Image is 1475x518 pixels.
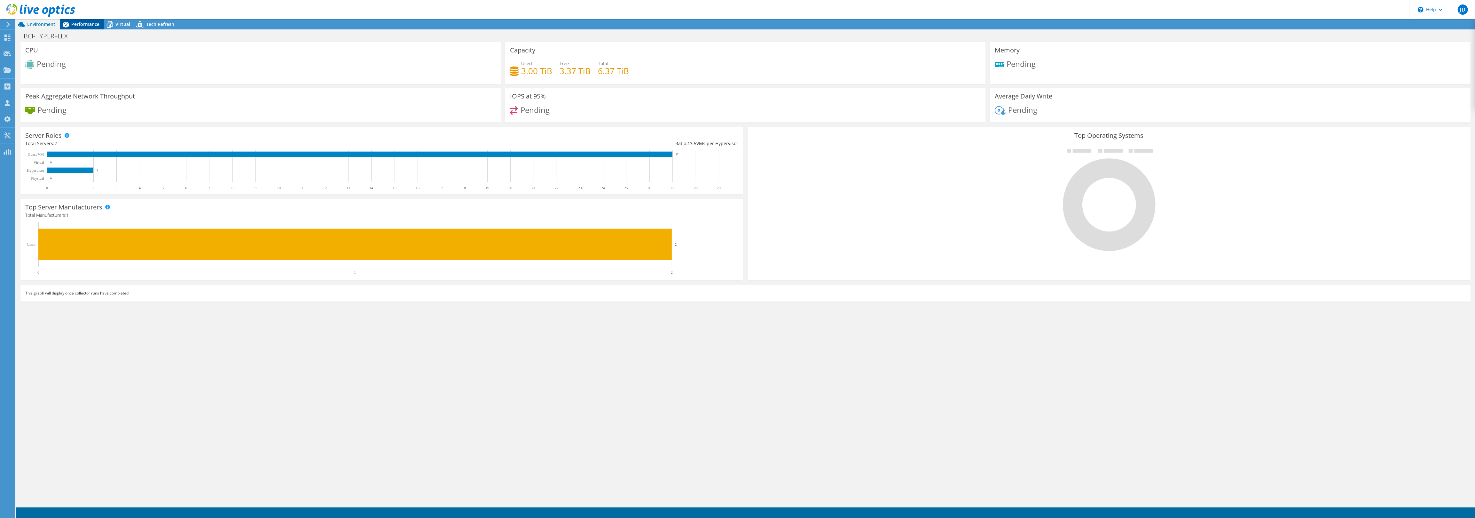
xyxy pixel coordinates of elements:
[37,104,67,115] span: Pending
[139,186,141,190] text: 4
[439,186,443,190] text: 17
[69,186,71,190] text: 1
[521,104,550,115] span: Pending
[1418,7,1424,12] svg: \n
[255,186,256,190] text: 9
[560,60,569,67] span: Free
[50,177,52,180] text: 0
[578,186,582,190] text: 23
[354,270,356,275] text: 1
[208,186,210,190] text: 7
[27,21,55,27] span: Environment
[521,60,532,67] span: Used
[25,212,738,219] h4: Total Manufacturers:
[27,242,35,247] text: Cisco
[92,186,94,190] text: 2
[671,270,673,275] text: 2
[995,93,1052,100] h3: Average Daily Write
[25,47,38,54] h3: CPU
[323,186,327,190] text: 12
[277,186,281,190] text: 10
[231,186,233,190] text: 8
[97,169,98,172] text: 2
[510,93,546,100] h3: IOPS at 95%
[28,152,44,157] text: Guest VM
[598,67,629,75] h4: 6.37 TiB
[25,93,135,100] h3: Peak Aggregate Network Throughput
[601,186,605,190] text: 24
[25,140,382,147] div: Total Servers:
[54,140,57,146] span: 2
[485,186,489,190] text: 19
[676,153,679,156] text: 27
[37,59,66,69] span: Pending
[462,186,466,190] text: 18
[598,60,608,67] span: Total
[115,186,117,190] text: 3
[532,186,536,190] text: 21
[416,186,420,190] text: 16
[510,47,535,54] h3: Capacity
[21,33,78,40] h1: BCI-HYPERFLEX
[46,186,48,190] text: 0
[50,161,52,164] text: 0
[382,140,738,147] div: Ratio: VMs per Hypervisor
[146,21,174,27] span: Tech Refresh
[66,212,69,218] span: 1
[555,186,559,190] text: 22
[31,176,44,181] text: Physical
[560,67,591,75] h4: 3.37 TiB
[675,242,677,246] text: 2
[25,204,102,211] h3: Top Server Manufacturers
[1008,104,1038,115] span: Pending
[300,186,304,190] text: 11
[752,132,1465,139] h3: Top Operating Systems
[71,21,99,27] span: Performance
[624,186,628,190] text: 25
[1458,4,1468,15] span: JD
[647,186,651,190] text: 26
[717,186,721,190] text: 29
[162,186,164,190] text: 5
[694,186,698,190] text: 28
[687,140,696,146] span: 13.5
[393,186,396,190] text: 15
[1007,58,1036,69] span: Pending
[185,186,187,190] text: 6
[508,186,512,190] text: 20
[671,186,674,190] text: 27
[995,47,1020,54] h3: Memory
[115,21,130,27] span: Virtual
[369,186,373,190] text: 14
[25,132,62,139] h3: Server Roles
[20,285,1471,302] div: This graph will display once collector runs have completed
[521,67,552,75] h4: 3.00 TiB
[27,168,44,173] text: Hypervisor
[346,186,350,190] text: 13
[37,270,39,275] text: 0
[34,160,44,165] text: Virtual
